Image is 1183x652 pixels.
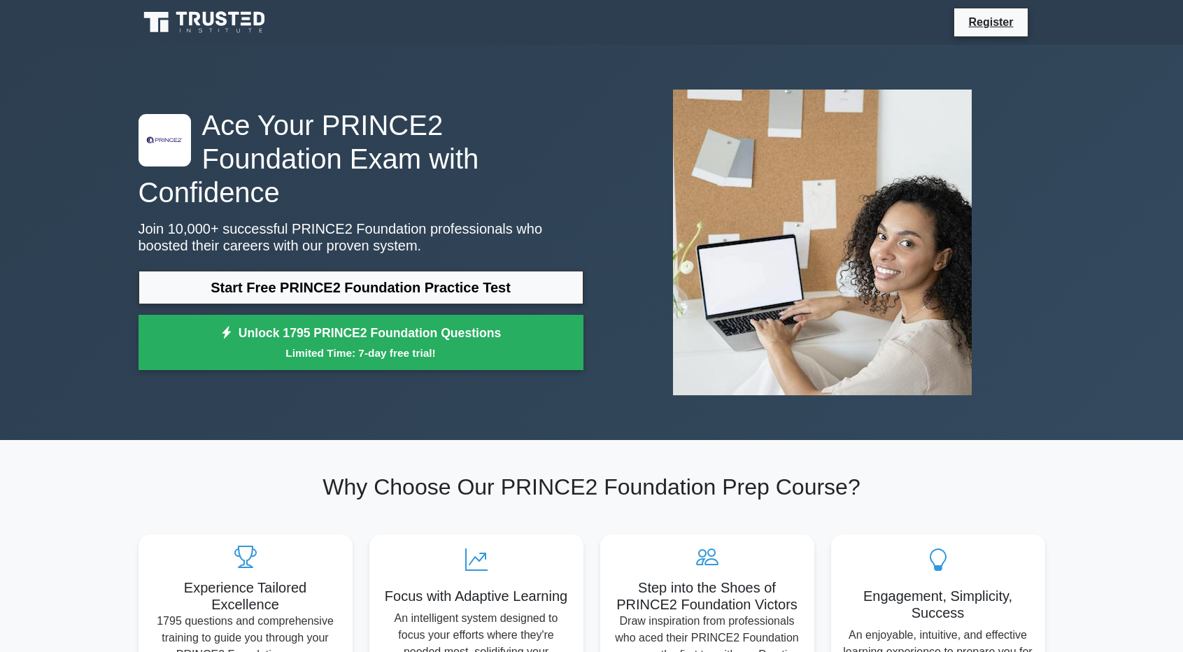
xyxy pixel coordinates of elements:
[139,315,583,371] a: Unlock 1795 PRINCE2 Foundation QuestionsLimited Time: 7-day free trial!
[139,271,583,304] a: Start Free PRINCE2 Foundation Practice Test
[150,579,341,613] h5: Experience Tailored Excellence
[139,108,583,209] h1: Ace Your PRINCE2 Foundation Exam with Confidence
[842,588,1034,621] h5: Engagement, Simplicity, Success
[139,474,1045,500] h2: Why Choose Our PRINCE2 Foundation Prep Course?
[611,579,803,613] h5: Step into the Shoes of PRINCE2 Foundation Victors
[960,13,1021,31] a: Register
[381,588,572,604] h5: Focus with Adaptive Learning
[156,345,566,361] small: Limited Time: 7-day free trial!
[139,220,583,254] p: Join 10,000+ successful PRINCE2 Foundation professionals who boosted their careers with our prove...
